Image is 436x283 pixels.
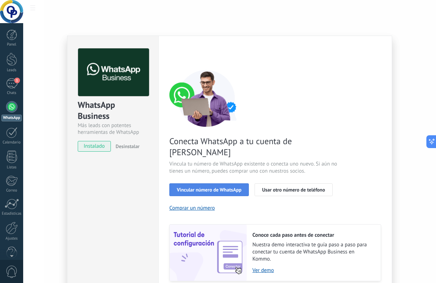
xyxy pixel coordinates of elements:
[252,241,374,263] span: Nuestra demo interactiva te guía paso a paso para conectar tu cuenta de WhatsApp Business en Kommo.
[1,68,22,73] div: Leads
[78,48,149,96] img: logo_main.png
[1,42,22,47] div: Panel
[255,183,332,196] button: Usar otro número de teléfono
[78,99,148,122] div: WhatsApp Business
[113,141,139,152] button: Desinstalar
[252,267,374,274] a: Ver demo
[169,161,339,175] span: Vincula tu número de WhatsApp existente o conecta uno nuevo. Si aún no tienes un número, puedes c...
[169,136,339,158] span: Conecta WhatsApp a tu cuenta de [PERSON_NAME]
[1,140,22,145] div: Calendario
[169,70,244,127] img: connect number
[252,232,374,239] h2: Conoce cada paso antes de conectar
[177,187,241,192] span: Vincular número de WhatsApp
[1,115,22,121] div: WhatsApp
[78,122,148,136] div: Más leads con potentes herramientas de WhatsApp
[1,236,22,241] div: Ajustes
[1,188,22,193] div: Correo
[116,143,139,150] span: Desinstalar
[14,78,20,83] span: 1
[169,205,215,211] button: Comprar un número
[262,187,325,192] span: Usar otro número de teléfono
[1,211,22,216] div: Estadísticas
[1,165,22,170] div: Listas
[78,141,111,152] span: instalado
[1,91,22,95] div: Chats
[169,183,249,196] button: Vincular número de WhatsApp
